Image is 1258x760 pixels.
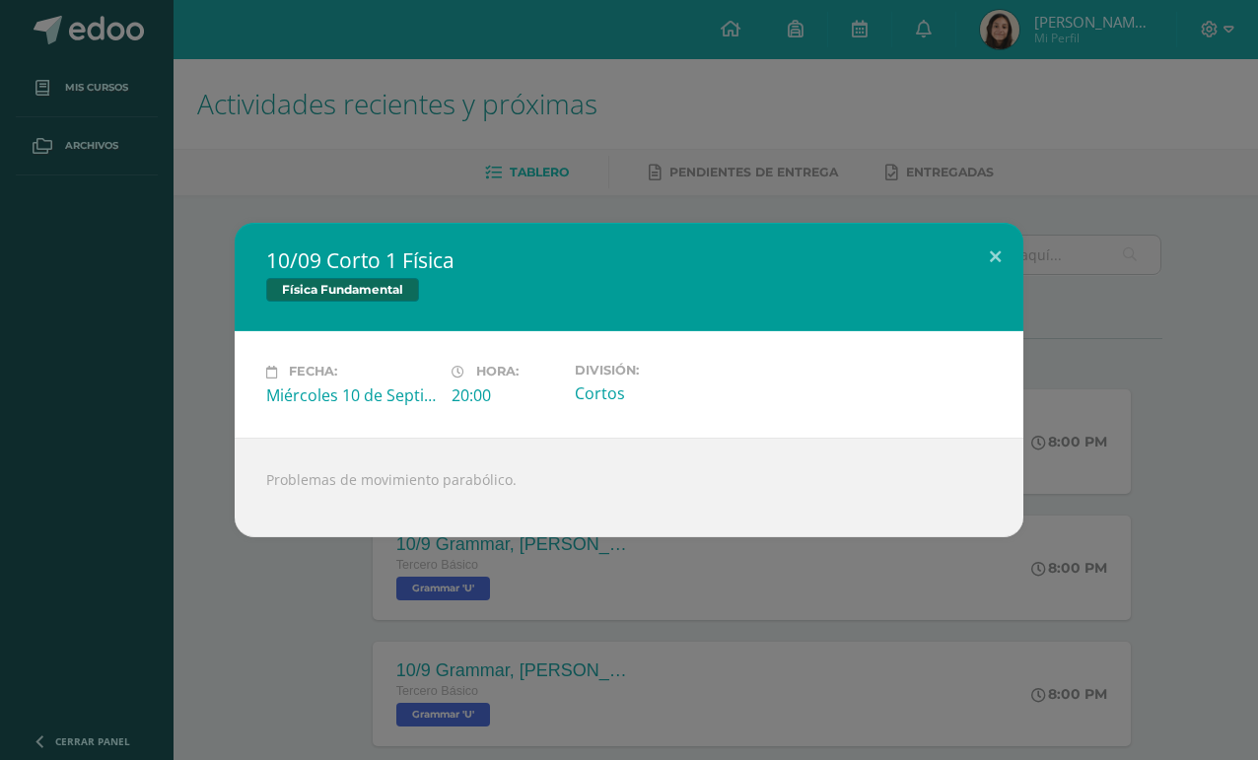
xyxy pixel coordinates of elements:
label: División: [575,363,744,378]
div: Miércoles 10 de Septiembre [266,384,436,406]
div: Problemas de movimiento parabólico. [235,438,1023,537]
h2: 10/09 Corto 1 Física [266,246,992,274]
span: Hora: [476,365,519,380]
span: Física Fundamental [266,278,419,302]
button: Close (Esc) [967,223,1023,290]
div: Cortos [575,382,744,404]
span: Fecha: [289,365,337,380]
div: 20:00 [452,384,559,406]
